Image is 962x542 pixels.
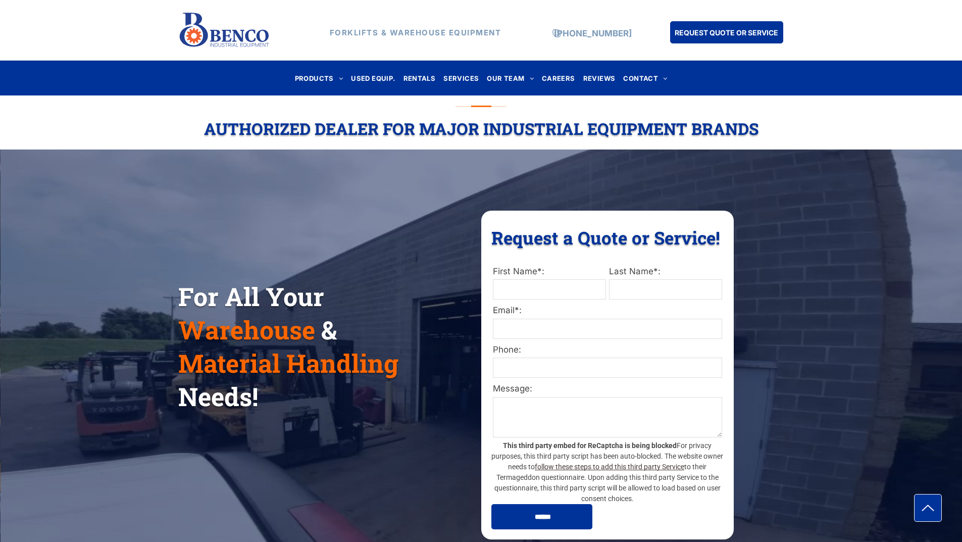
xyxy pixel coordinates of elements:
[493,265,606,278] label: First Name*:
[204,118,758,139] span: Authorized Dealer For Major Industrial Equipment Brands
[609,265,722,278] label: Last Name*:
[321,313,337,347] span: &
[483,71,538,85] a: OUR TEAM
[491,226,720,249] span: Request a Quote or Service!
[493,382,722,396] label: Message:
[535,463,684,471] a: follow these steps to add this third party Service
[619,71,671,85] a: CONTACT
[291,71,347,85] a: PRODUCTS
[670,21,783,43] a: REQUEST QUOTE OR SERVICE
[178,313,315,347] span: Warehouse
[493,304,722,317] label: Email*:
[491,441,723,503] span: For privacy purposes, this third party script has been auto-blocked. The website owner needs to t...
[493,343,722,357] label: Phone:
[579,71,620,85] a: REVIEWS
[675,23,778,42] span: REQUEST QUOTE OR SERVICE
[178,347,398,380] span: Material Handling
[178,280,324,313] span: For All Your
[503,441,677,450] strong: This third party embed for ReCaptcha is being blocked
[178,380,258,413] span: Needs!
[439,71,483,85] a: SERVICES
[347,71,399,85] a: USED EQUIP.
[399,71,440,85] a: RENTALS
[538,71,579,85] a: CAREERS
[554,28,632,38] a: [PHONE_NUMBER]
[330,28,501,37] strong: FORKLIFTS & WAREHOUSE EQUIPMENT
